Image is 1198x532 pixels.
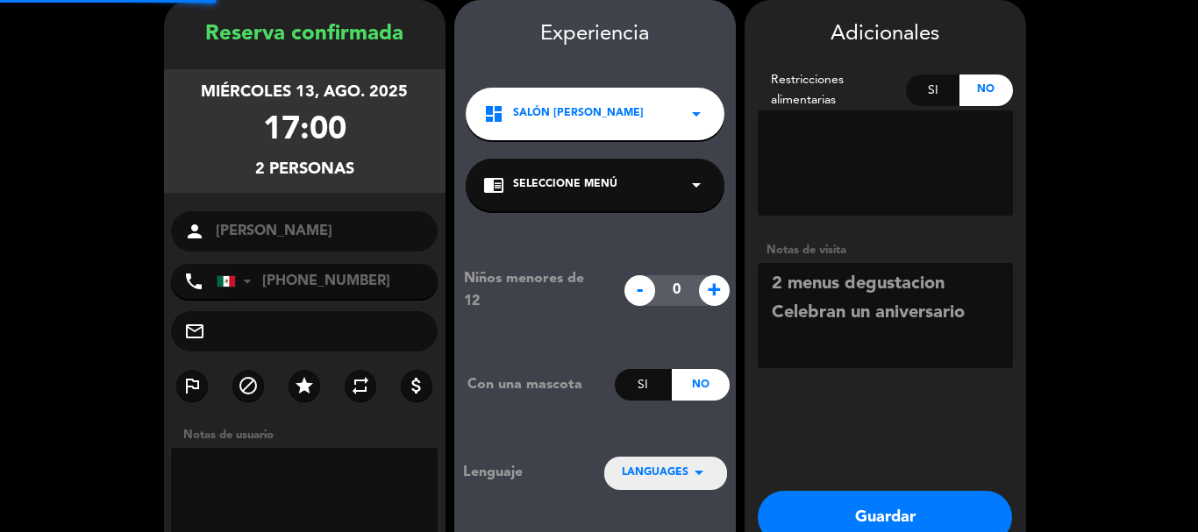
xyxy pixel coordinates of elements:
div: Si [906,74,959,106]
div: No [959,74,1013,106]
i: outlined_flag [182,375,203,396]
i: attach_money [406,375,427,396]
div: Restricciones alimentarias [758,70,907,110]
div: Si [615,369,672,401]
div: Lenguaje [463,461,575,484]
i: star [294,375,315,396]
span: + [699,275,730,306]
i: person [184,221,205,242]
i: arrow_drop_down [686,174,707,195]
i: repeat [350,375,371,396]
span: Salón [PERSON_NAME] [513,105,644,123]
i: arrow_drop_down [686,103,707,124]
span: Seleccione Menú [513,176,617,194]
div: 2 personas [255,157,354,182]
div: No [672,369,729,401]
i: mail_outline [184,321,205,342]
div: Mexico (México): +52 [217,265,258,298]
div: miércoles 13, ago. 2025 [201,80,408,105]
div: Notas de usuario [175,426,446,444]
i: chrome_reader_mode [483,174,504,195]
div: Reserva confirmada [164,18,446,52]
span: LANGUAGES [622,465,688,482]
i: phone [183,271,204,292]
div: Experiencia [454,18,736,52]
div: Niños menores de 12 [451,267,615,313]
div: Notas de visita [758,241,1013,259]
div: 17:00 [263,105,346,157]
i: block [238,375,259,396]
div: Adicionales [758,18,1013,52]
span: - [624,275,655,306]
div: Con una mascota [454,373,615,396]
i: dashboard [483,103,504,124]
i: arrow_drop_down [688,462,710,483]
